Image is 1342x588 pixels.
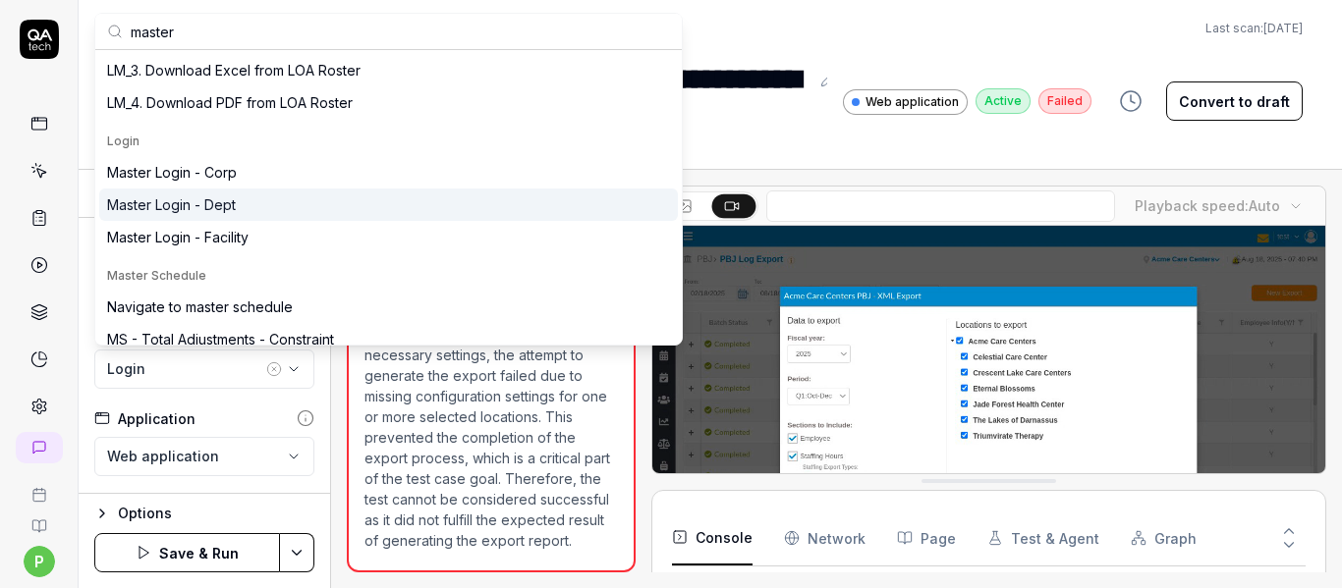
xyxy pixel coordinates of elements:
div: MS - Total Adjustments - Constraint [107,329,334,349]
div: Navigate to master schedule [107,296,293,317]
span: Web application [107,446,219,466]
button: Web application [94,437,314,476]
a: Documentation [8,503,70,534]
div: LM_4. Download PDF from LOA Roster [107,92,353,113]
span: Web application [866,93,959,111]
a: Web application [843,88,968,115]
button: Options [94,502,314,525]
p: The test case goal was to create a new PBJ export that includes both employee and staffing hours ... [364,221,618,551]
button: Test & Agent [987,510,1099,565]
button: View version history [1107,81,1154,121]
div: Master Login - Facility [107,227,249,247]
div: Master Login - Dept [107,194,236,215]
div: Active [976,88,1031,114]
div: Options [118,502,314,525]
time: [DATE] [1263,21,1303,35]
div: Login [107,133,670,150]
div: Suggestions [95,50,682,345]
div: LM_3. Download Excel from LOA Roster [107,60,361,80]
button: p [24,546,55,577]
button: Convert to draft [1166,81,1303,121]
div: Master Login - Corp [107,162,237,183]
div: Playback speed: [1135,195,1280,216]
input: Search test cases... [131,14,670,49]
span: Last scan: [1205,20,1303,37]
div: Login [107,358,262,379]
button: Login [94,349,314,389]
button: Page [897,510,956,565]
div: Application [118,408,196,429]
div: Master Schedule [107,267,670,285]
div: Failed [1038,88,1091,114]
button: Network [784,510,866,565]
button: Console [672,510,753,565]
button: Steps [79,171,204,218]
button: Last scan:[DATE] [1205,20,1303,37]
button: Save & Run [94,533,280,572]
a: Book a call with us [8,471,70,503]
a: New conversation [16,432,63,463]
button: Graph [1131,510,1197,565]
